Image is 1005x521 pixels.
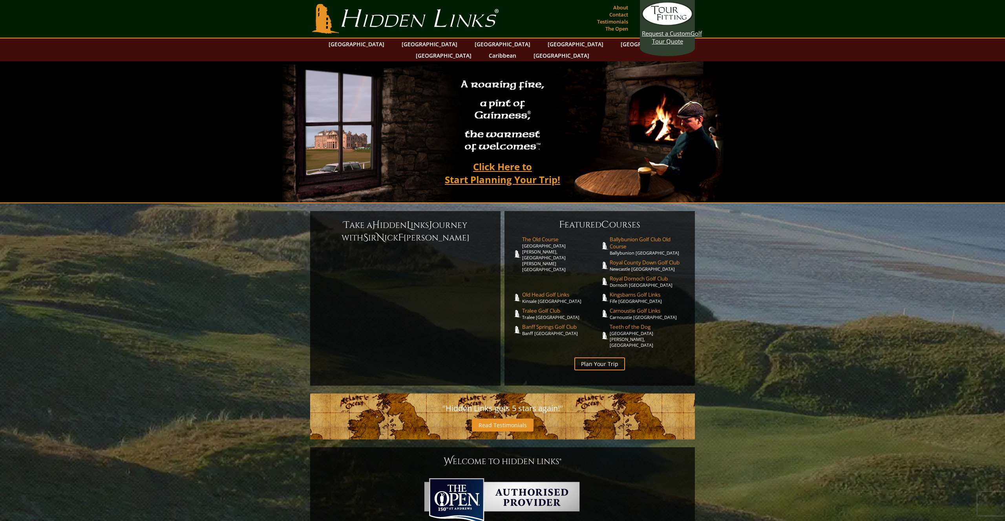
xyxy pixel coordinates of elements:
a: The Old Course[GEOGRAPHIC_DATA][PERSON_NAME], [GEOGRAPHIC_DATA][PERSON_NAME] [GEOGRAPHIC_DATA] [522,236,600,272]
span: J [429,219,432,231]
span: C [601,219,609,231]
a: The Open [603,23,630,34]
a: Caribbean [485,50,520,61]
a: Request a CustomGolf Tour Quote [642,2,693,45]
a: Carnoustie Golf LinksCarnoustie [GEOGRAPHIC_DATA] [610,307,687,320]
p: "Hidden Links gets 5 stars again!" [318,401,687,415]
a: Plan Your Trip [574,357,625,370]
h6: ake a idden inks ourney with ir ick [PERSON_NAME] [318,219,493,244]
a: [GEOGRAPHIC_DATA] [412,50,475,61]
span: Ballybunion Golf Club Old Course [610,236,687,250]
a: [GEOGRAPHIC_DATA] [617,38,680,50]
span: Carnoustie Golf Links [610,307,687,314]
a: Royal Dornoch Golf ClubDornoch [GEOGRAPHIC_DATA] [610,275,687,288]
span: H [372,219,380,231]
a: [GEOGRAPHIC_DATA] [530,50,593,61]
span: Banff Springs Golf Club [522,323,600,330]
span: Tralee Golf Club [522,307,600,314]
span: Kingsbarns Golf Links [610,291,687,298]
span: Royal Dornoch Golf Club [610,275,687,282]
h2: A roaring fire, a pint of Guinness , the warmest of welcomes™. [456,75,549,157]
a: Tralee Golf ClubTralee [GEOGRAPHIC_DATA] [522,307,600,320]
a: Read Testimonials [472,419,534,432]
span: The Old Course [522,236,600,243]
span: F [559,219,565,231]
a: Ballybunion Golf Club Old CourseBallybunion [GEOGRAPHIC_DATA] [610,236,687,256]
span: F [398,231,404,244]
span: L [407,219,411,231]
a: Contact [607,9,630,20]
h1: Welcome To Hidden Links® [318,455,687,468]
span: N [376,231,384,244]
a: Kingsbarns Golf LinksFife [GEOGRAPHIC_DATA] [610,291,687,304]
a: Royal County Down Golf ClubNewcastle [GEOGRAPHIC_DATA] [610,259,687,272]
span: Old Head Golf Links [522,291,600,298]
span: S [363,231,368,244]
a: Testimonials [595,16,630,27]
a: Banff Springs Golf ClubBanff [GEOGRAPHIC_DATA] [522,323,600,336]
a: [GEOGRAPHIC_DATA] [325,38,388,50]
a: [GEOGRAPHIC_DATA] [471,38,534,50]
span: T [344,219,349,231]
h6: eatured ourses [512,219,687,231]
span: Teeth of the Dog [610,323,687,330]
a: [GEOGRAPHIC_DATA] [544,38,607,50]
a: Old Head Golf LinksKinsale [GEOGRAPHIC_DATA] [522,291,600,304]
a: Teeth of the Dog[GEOGRAPHIC_DATA][PERSON_NAME], [GEOGRAPHIC_DATA] [610,323,687,348]
span: Royal County Down Golf Club [610,259,687,266]
a: About [611,2,630,13]
a: [GEOGRAPHIC_DATA] [398,38,461,50]
a: Click Here toStart Planning Your Trip! [437,157,568,189]
span: Request a Custom [642,29,691,37]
